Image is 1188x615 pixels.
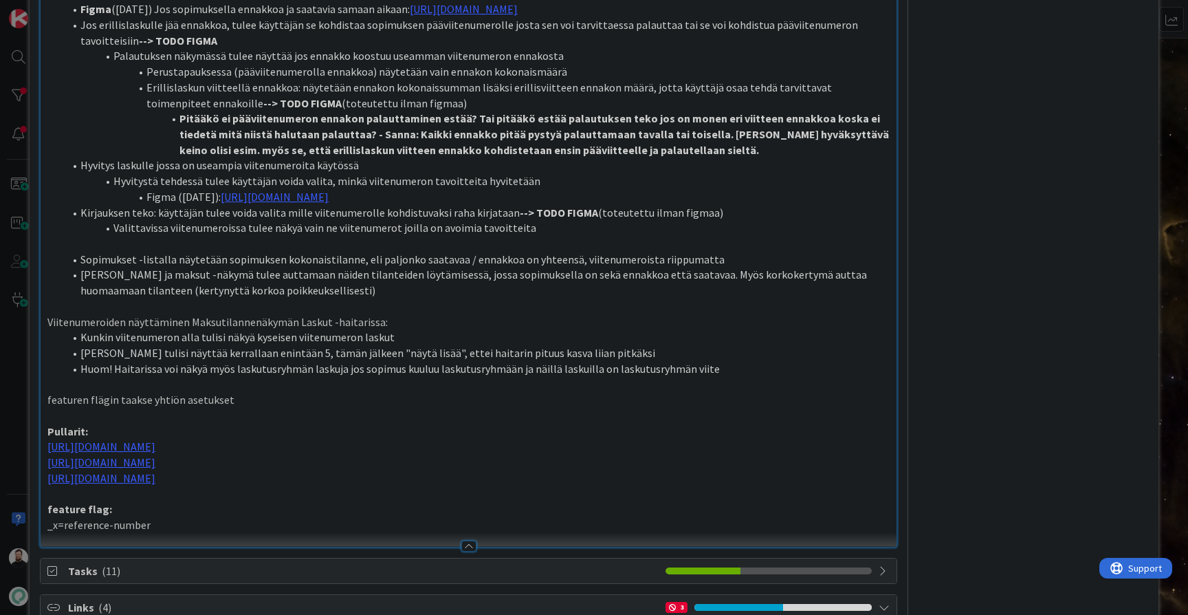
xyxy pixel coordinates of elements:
a: [URL][DOMAIN_NAME] [47,440,155,453]
li: Figma ([DATE]): [64,189,890,205]
a: [URL][DOMAIN_NAME] [47,471,155,485]
span: Tasks [68,563,659,579]
span: ( 11 ) [102,564,120,578]
li: Palautuksen näkymässä tulee näyttää jos ennakko koostuu useamman viitenumeron ennakosta [64,48,890,64]
li: Erillislaskun viitteellä ennakkoa: näytetään ennakon kokonaissumman lisäksi erillisviitteen ennak... [64,80,890,111]
li: Hyvitys laskulle jossa on useampia viitenumeroita käytössä [64,158,890,173]
li: Valittavissa viitenumeroissa tulee näkyä vain ne viitenumerot joilla on avoimia tavoitteita [64,220,890,236]
strong: Figma [80,2,111,16]
span: ( 4 ) [98,601,111,614]
li: [PERSON_NAME] tulisi näyttää kerrallaan enintään 5, tämän jälkeen "näytä lisää", ettei haitarin p... [64,345,890,361]
li: Perustapauksessa (pääviitenumerolla ennakkoa) näytetään vain ennakon kokonaismäärä [64,64,890,80]
strong: --> TODO FIGMA [263,96,342,110]
li: Jos erillislaskulle jää ennakkoa, tulee käyttäjän se kohdistaa sopimuksen pääviitenumerolle josta... [64,17,890,48]
a: [URL][DOMAIN_NAME] [410,2,518,16]
li: ([DATE]) Jos sopimuksella ennakkoa ja saatavia samaan aikaan: [64,1,890,17]
p: Viitenumeroiden näyttäminen Maksutilannenäkymän Laskut -haitarissa: [47,314,890,330]
li: Sopimukset -listalla näytetään sopimuksen kokonaistilanne, eli paljonko saatavaa / ennakkoa on yh... [64,252,890,268]
p: featuren flägin taakse yhtiön asetukset [47,392,890,408]
li: Hyvitystä tehdessä tulee käyttäjän voida valita, minkä viitenumeron tavoitteita hyvitetään [64,173,890,189]
div: 3 [665,602,687,613]
strong: --> TODO FIGMA [520,206,598,219]
li: Kunkin viitenumeron alla tulisi näkyä kyseisen viitenumeron laskut [64,330,890,345]
span: Support [29,2,63,19]
a: [URL][DOMAIN_NAME] [221,190,329,204]
li: [PERSON_NAME] ja maksut -näkymä tulee auttamaan näiden tilanteiden löytämisessä, jossa sopimuksel... [64,267,890,298]
p: _x=reference-number [47,517,890,533]
li: Huom! Haitarissa voi näkyä myös laskutusryhmän laskuja jos sopimus kuuluu laskutusryhmään ja näil... [64,361,890,377]
strong: feature flag: [47,502,112,516]
strong: Pullarit: [47,424,88,438]
a: [URL][DOMAIN_NAME] [47,455,155,469]
strong: Pitääkö ei pääviitenumeron ennakon palauttaminen estää? Tai pitääkö estää palautuksen teko jos on... [179,111,891,156]
strong: --> TODO FIGMA [139,34,217,47]
li: Kirjauksen teko: käyttäjän tulee voida valita mille viitenumerolle kohdistuvaksi raha kirjataan (... [64,205,890,221]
